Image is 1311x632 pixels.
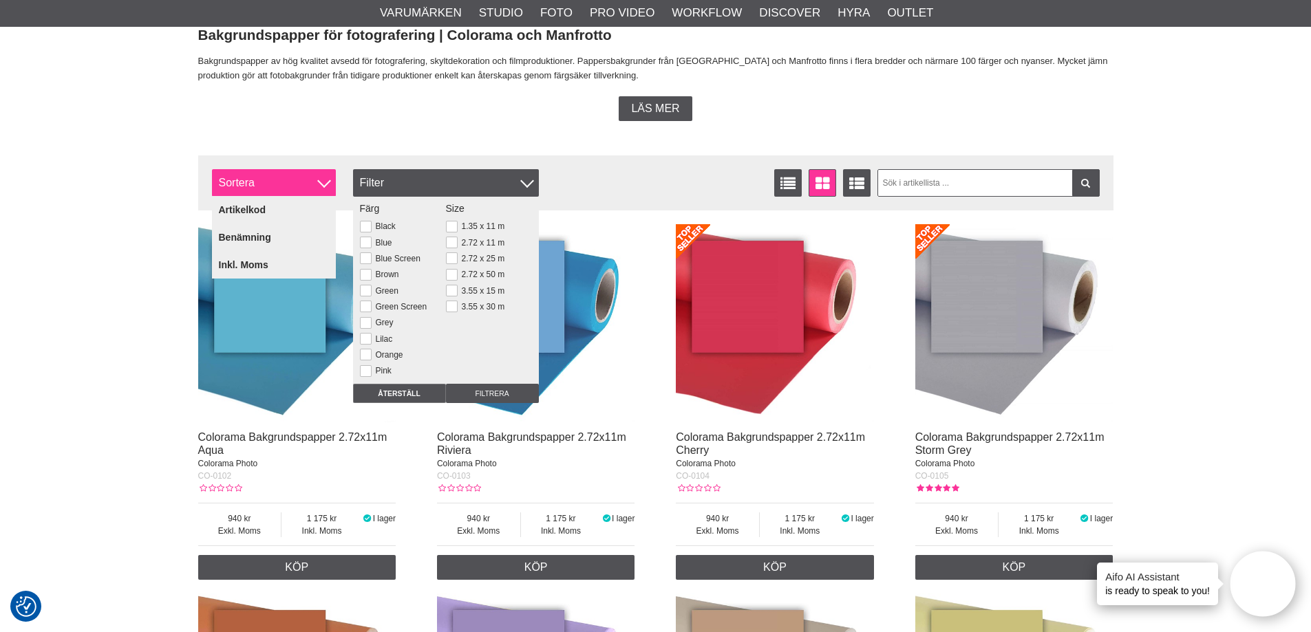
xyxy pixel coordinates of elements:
i: I lager [362,514,373,523]
span: I lager [1090,514,1113,523]
label: Grey [372,318,394,327]
div: Kundbetyg: 0 [437,482,481,494]
span: I lager [373,514,396,523]
span: 1 175 [521,512,601,525]
a: Foto [540,4,573,22]
span: Colorama Photo [676,459,736,468]
label: Green [372,286,398,296]
a: Varumärken [380,4,462,22]
a: Fönstervisning [809,169,836,197]
div: Kundbetyg: 0 [676,482,720,494]
input: Återställ [353,384,446,403]
button: Samtyckesinställningar [16,594,36,619]
label: 2.72 x 11 m [458,238,505,248]
span: CO-0103 [437,471,471,481]
span: 1 175 [999,512,1079,525]
a: Artikelkod [212,196,336,224]
span: Exkl. Moms [676,525,759,537]
input: Sök i artikellista ... [877,169,1100,197]
a: Pro Video [590,4,654,22]
label: Lilac [372,334,393,344]
span: 940 [198,512,281,525]
span: Size [446,203,465,214]
label: Brown [372,270,399,279]
img: Revisit consent button [16,596,36,617]
div: Kundbetyg: 5.00 [915,482,959,494]
a: Köp [915,555,1113,580]
a: Studio [479,4,523,22]
label: 2.72 x 50 m [458,270,505,279]
span: I lager [612,514,635,523]
a: Inkl. Moms [212,251,336,279]
img: Colorama Bakgrundspapper 2.72x11m Storm Grey [915,224,1113,422]
a: Utökad listvisning [843,169,871,197]
a: Colorama Bakgrundspapper 2.72x11m Riviera [437,431,626,456]
label: Blue [372,238,392,248]
label: 3.55 x 15 m [458,286,505,296]
i: I lager [840,514,851,523]
h2: Bakgrundspapper för fotografering | Colorama och Manfrotto [198,25,1113,45]
span: 1 175 [281,512,362,525]
span: Exkl. Moms [198,525,281,537]
img: Colorama Bakgrundspapper 2.72x11m Aqua [198,224,396,422]
span: Inkl. Moms [521,525,601,537]
span: CO-0104 [676,471,710,481]
span: Färg [360,203,380,214]
a: Köp [198,555,396,580]
i: I lager [601,514,612,523]
a: Workflow [672,4,742,22]
span: 940 [676,512,759,525]
span: Inkl. Moms [999,525,1079,537]
span: Colorama Photo [437,459,497,468]
span: Exkl. Moms [915,525,999,537]
a: Hyra [838,4,870,22]
span: Inkl. Moms [281,525,362,537]
label: Orange [372,350,403,360]
p: Bakgrundspapper av hög kvalitet avsedd för fotografering, skyltdekoration och filmproduktioner. P... [198,54,1113,83]
label: Pink [372,366,392,375]
span: Inkl. Moms [760,525,840,537]
span: 1 175 [760,512,840,525]
div: Filter [353,169,539,197]
a: Filtrera [1072,169,1100,197]
h4: Aifo AI Assistant [1105,569,1210,584]
span: Colorama Photo [198,459,258,468]
span: 940 [915,512,999,525]
a: Colorama Bakgrundspapper 2.72x11m Cherry [676,431,865,456]
span: 940 [437,512,520,525]
span: Sortera [212,169,336,197]
span: I lager [851,514,873,523]
a: Discover [759,4,820,22]
a: Outlet [887,4,933,22]
div: is ready to speak to you! [1097,563,1218,605]
label: Blue Screen [372,254,420,263]
label: 2.72 x 25 m [458,254,505,263]
a: Colorama Bakgrundspapper 2.72x11m Aqua [198,431,387,456]
label: Black [372,221,396,231]
span: CO-0105 [915,471,949,481]
label: 3.55 x 30 m [458,302,505,312]
label: Green Screen [372,302,427,312]
input: Filtrera [446,384,539,403]
a: Köp [676,555,874,580]
label: 1.35 x 11 m [458,221,505,231]
a: Listvisning [774,169,802,197]
span: Colorama Photo [915,459,975,468]
span: Läs mer [631,102,679,115]
a: Colorama Bakgrundspapper 2.72x11m Storm Grey [915,431,1105,456]
div: Kundbetyg: 0 [198,482,242,494]
i: I lager [1079,514,1090,523]
a: Köp [437,555,635,580]
img: Colorama Bakgrundspapper 2.72x11m Cherry [676,224,874,422]
span: Exkl. Moms [437,525,520,537]
a: Benämning [212,224,336,251]
span: CO-0102 [198,471,232,481]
